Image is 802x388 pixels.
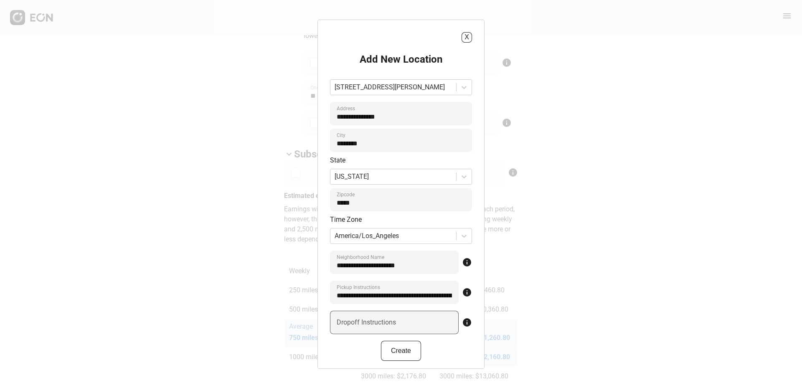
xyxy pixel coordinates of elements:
[330,155,472,165] p: State
[462,257,472,267] span: info
[381,340,421,360] button: Create
[360,52,442,66] h2: Add New Location
[462,317,472,327] span: info
[462,287,472,297] span: info
[337,105,355,112] label: Address
[337,254,384,260] label: Neighborhood Name
[337,132,345,138] label: City
[337,191,355,198] label: Zipcode
[337,284,380,290] label: Pickup Instructions
[330,214,472,224] p: Time Zone
[462,32,472,42] button: X
[337,317,396,327] label: Dropoff Instructions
